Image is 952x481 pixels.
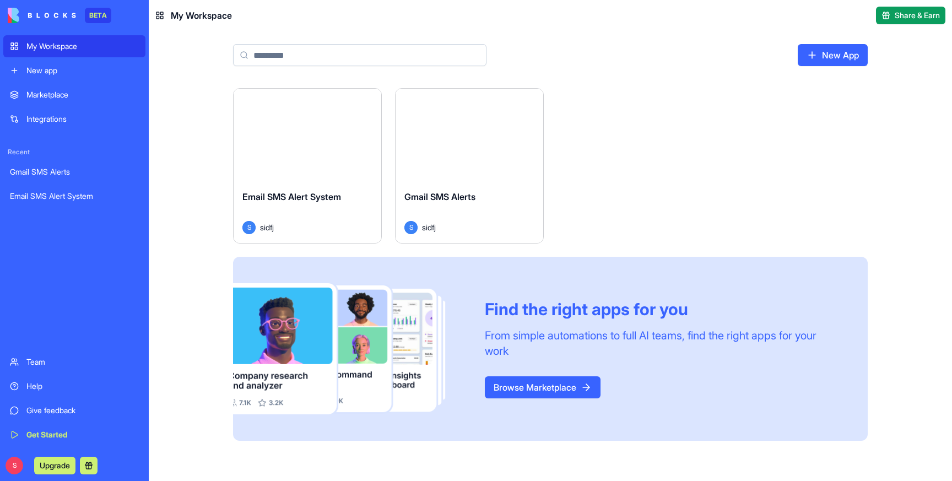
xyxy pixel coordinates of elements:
[798,44,868,66] a: New App
[26,381,139,392] div: Help
[485,376,601,398] a: Browse Marketplace
[895,10,940,21] span: Share & Earn
[3,351,145,373] a: Team
[233,283,467,415] img: Frame_181_egmpey.png
[10,166,139,177] div: Gmail SMS Alerts
[26,429,139,440] div: Get Started
[3,84,145,106] a: Marketplace
[3,108,145,130] a: Integrations
[26,41,139,52] div: My Workspace
[26,114,139,125] div: Integrations
[26,65,139,76] div: New app
[404,221,418,234] span: S
[3,60,145,82] a: New app
[260,221,274,233] span: sidfj
[242,221,256,234] span: S
[10,191,139,202] div: Email SMS Alert System
[485,328,841,359] div: From simple automations to full AI teams, find the right apps for your work
[85,8,111,23] div: BETA
[26,89,139,100] div: Marketplace
[3,35,145,57] a: My Workspace
[876,7,945,24] button: Share & Earn
[34,457,75,474] button: Upgrade
[422,221,436,233] span: sidfj
[404,191,475,202] span: Gmail SMS Alerts
[34,460,75,471] a: Upgrade
[3,375,145,397] a: Help
[8,8,76,23] img: logo
[395,88,544,244] a: Gmail SMS AlertsSsidfj
[26,405,139,416] div: Give feedback
[3,161,145,183] a: Gmail SMS Alerts
[3,399,145,421] a: Give feedback
[233,88,382,244] a: Email SMS Alert SystemSsidfj
[242,191,341,202] span: Email SMS Alert System
[26,356,139,367] div: Team
[171,9,232,22] span: My Workspace
[3,185,145,207] a: Email SMS Alert System
[485,299,841,319] div: Find the right apps for you
[3,424,145,446] a: Get Started
[3,148,145,156] span: Recent
[6,457,23,474] span: S
[8,8,111,23] a: BETA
